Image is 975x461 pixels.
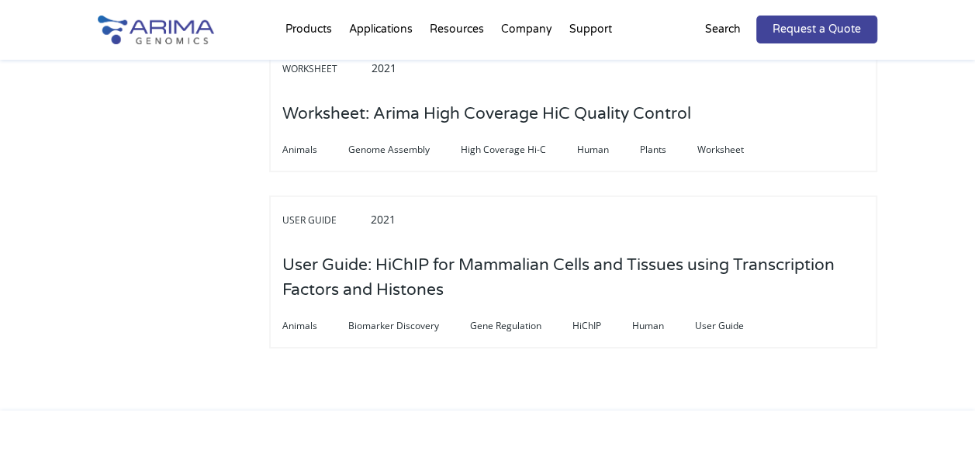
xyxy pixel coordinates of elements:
[577,140,640,159] span: Human
[348,317,470,335] span: Biomarker Discovery
[282,282,864,299] a: User Guide: HiChIP for Mammalian Cells and Tissues using Transcription Factors and Histones
[572,317,632,335] span: HiChIP
[282,106,691,123] a: Worksheet: Arima High Coverage HiC Quality Control
[632,317,695,335] span: Human
[98,16,214,44] img: Arima-Genomics-logo
[282,60,368,78] span: Worksheet
[282,140,348,159] span: Animals
[705,19,741,40] p: Search
[697,140,775,159] span: Worksheet
[640,140,697,159] span: Plants
[756,16,877,43] a: Request a Quote
[282,90,691,138] h3: Worksheet: Arima High Coverage HiC Quality Control
[282,241,864,314] h3: User Guide: HiChIP for Mammalian Cells and Tissues using Transcription Factors and Histones
[348,140,461,159] span: Genome Assembly
[371,212,396,227] span: 2021
[695,317,775,335] span: User Guide
[282,211,368,230] span: User Guide
[282,317,348,335] span: Animals
[372,61,396,75] span: 2021
[470,317,572,335] span: Gene Regulation
[461,140,577,159] span: High Coverage Hi-C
